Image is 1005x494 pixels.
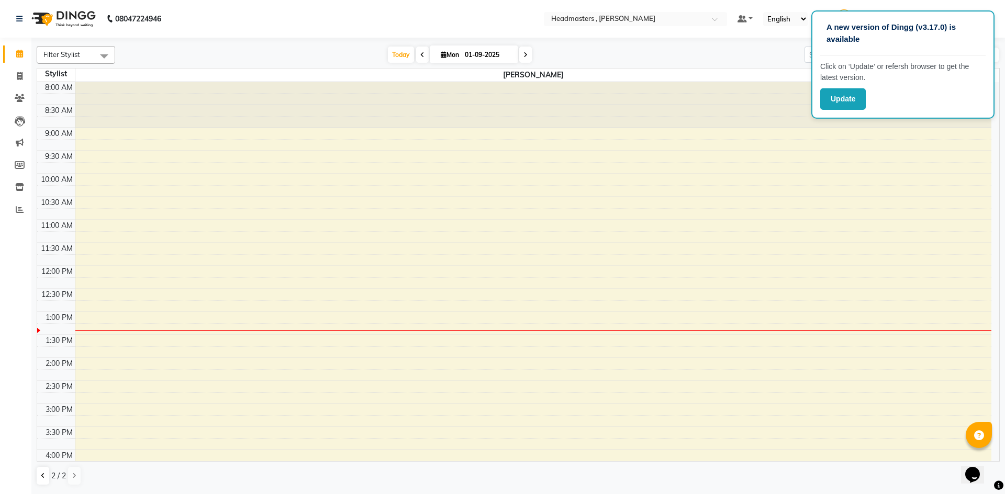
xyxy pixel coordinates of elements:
[43,427,75,438] div: 3:30 PM
[820,61,986,83] p: Click on ‘Update’ or refersh browser to get the latest version.
[43,82,75,93] div: 8:00 AM
[39,289,75,300] div: 12:30 PM
[388,47,414,63] span: Today
[43,128,75,139] div: 9:00 AM
[835,9,853,28] img: Pramod gupta(shaurya)
[805,47,896,63] input: Search Appointment
[75,68,992,82] span: [PERSON_NAME]
[43,312,75,323] div: 1:00 PM
[37,68,75,79] div: Stylist
[39,220,75,231] div: 11:00 AM
[43,335,75,346] div: 1:30 PM
[827,21,979,45] p: A new version of Dingg (v3.17.0) is available
[961,452,995,484] iframe: chat widget
[39,266,75,277] div: 12:00 PM
[43,404,75,415] div: 3:00 PM
[462,47,514,63] input: 2025-09-01
[43,151,75,162] div: 9:30 AM
[115,4,161,33] b: 08047224946
[43,381,75,392] div: 2:30 PM
[39,243,75,254] div: 11:30 AM
[820,88,866,110] button: Update
[43,105,75,116] div: 8:30 AM
[27,4,98,33] img: logo
[39,174,75,185] div: 10:00 AM
[39,197,75,208] div: 10:30 AM
[43,358,75,369] div: 2:00 PM
[51,470,66,481] span: 2 / 2
[438,51,462,59] span: Mon
[43,450,75,461] div: 4:00 PM
[43,50,80,59] span: Filter Stylist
